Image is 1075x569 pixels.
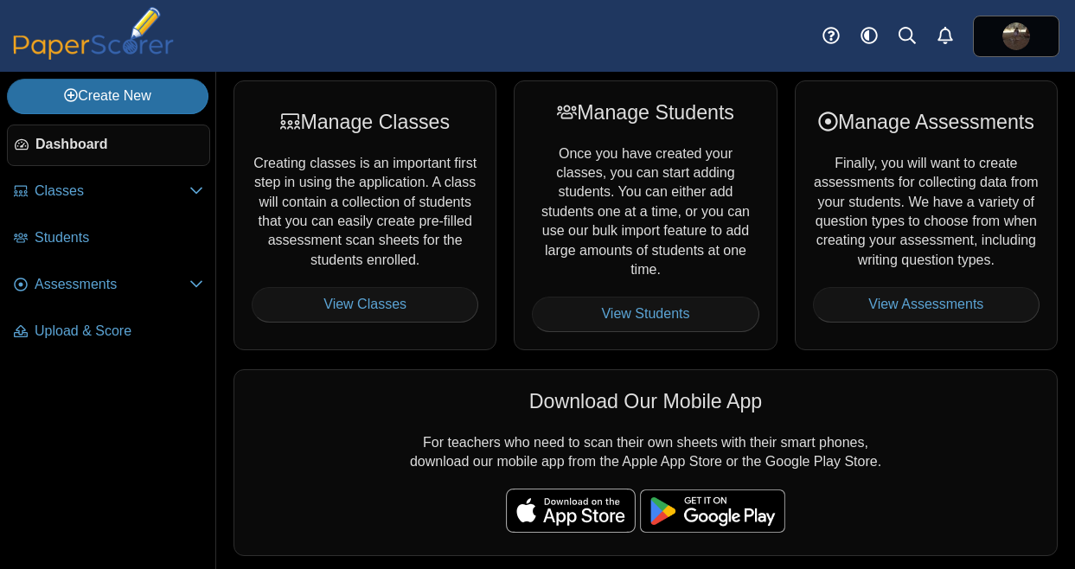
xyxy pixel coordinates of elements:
img: apple-store-badge.svg [506,489,636,532]
a: Alerts [926,17,964,55]
a: Dashboard [7,125,210,166]
img: PaperScorer [7,7,180,60]
img: google-play-badge.png [640,489,785,533]
img: ps.Zat9T1XFGlGDo9rV [1002,22,1030,50]
div: Manage Assessments [813,108,1040,136]
a: View Students [532,297,758,331]
div: Once you have created your classes, you can start adding students. You can either add students on... [514,80,777,350]
a: PaperScorer [7,48,180,62]
span: Dashboard [35,135,202,154]
a: Create New [7,79,208,113]
a: View Assessments [813,287,1040,322]
div: Manage Students [532,99,758,126]
span: Kaiyun Lambert [1002,22,1030,50]
a: ps.Zat9T1XFGlGDo9rV [973,16,1059,57]
a: Students [7,218,210,259]
div: For teachers who need to scan their own sheets with their smart phones, download our mobile app f... [234,369,1058,556]
a: Classes [7,171,210,213]
span: Classes [35,182,189,201]
div: Creating classes is an important first step in using the application. A class will contain a coll... [234,80,496,350]
span: Assessments [35,275,189,294]
div: Finally, you will want to create assessments for collecting data from your students. We have a va... [795,80,1058,350]
a: Upload & Score [7,311,210,353]
span: Students [35,228,203,247]
div: Download Our Mobile App [252,387,1040,415]
div: Manage Classes [252,108,478,136]
span: Upload & Score [35,322,203,341]
a: View Classes [252,287,478,322]
a: Assessments [7,265,210,306]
